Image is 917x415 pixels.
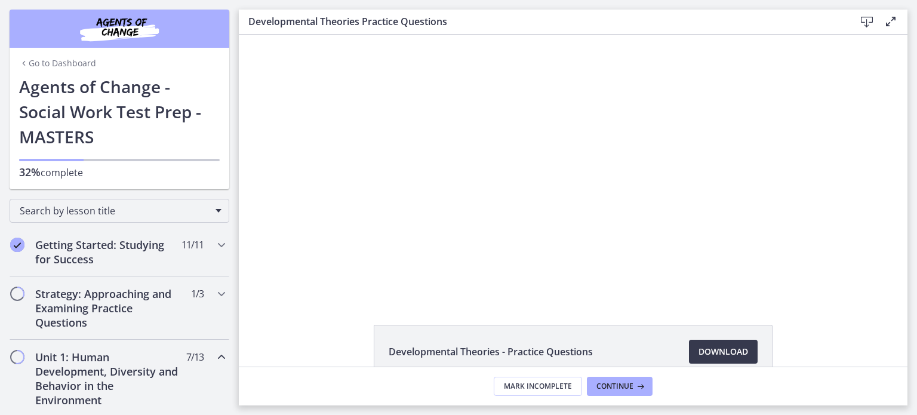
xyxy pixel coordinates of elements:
span: Search by lesson title [20,204,210,217]
span: 7 / 13 [186,350,204,364]
h2: Getting Started: Studying for Success [35,238,181,266]
span: 11 / 11 [181,238,204,252]
span: Mark Incomplete [504,382,572,391]
i: Completed [10,238,24,252]
p: complete [19,165,220,180]
h3: Developmental Theories Practice Questions [248,14,836,29]
img: Agents of Change [48,14,191,43]
h2: Strategy: Approaching and Examining Practice Questions [35,287,181,330]
h2: Unit 1: Human Development, Diversity and Behavior in the Environment [35,350,181,407]
span: Developmental Theories - Practice Questions [389,345,593,359]
button: Mark Incomplete [494,377,582,396]
span: Download [698,345,748,359]
iframe: Video Lesson [239,35,907,297]
div: Search by lesson title [10,199,229,223]
span: 32% [19,165,41,179]
a: Download [689,340,758,364]
span: 1 / 3 [191,287,204,301]
span: Continue [596,382,633,391]
a: Go to Dashboard [19,57,96,69]
h1: Agents of Change - Social Work Test Prep - MASTERS [19,74,220,149]
button: Continue [587,377,653,396]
